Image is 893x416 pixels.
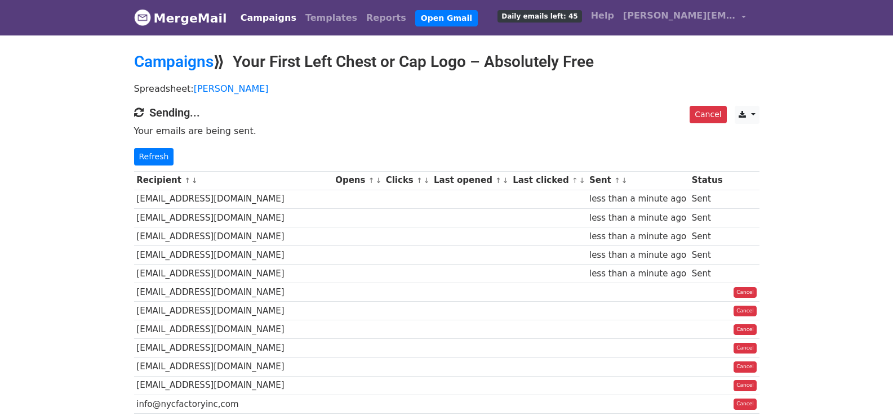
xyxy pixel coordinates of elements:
[415,10,478,26] a: Open Gmail
[493,5,586,27] a: Daily emails left: 45
[134,339,333,357] td: [EMAIL_ADDRESS][DOMAIN_NAME]
[589,212,686,225] div: less than a minute ago
[134,6,227,30] a: MergeMail
[134,106,759,119] h4: Sending...
[734,343,757,354] a: Cancel
[497,10,581,23] span: Daily emails left: 45
[416,176,423,185] a: ↑
[510,171,587,190] th: Last clicked
[134,283,333,302] td: [EMAIL_ADDRESS][DOMAIN_NAME]
[689,227,725,245] td: Sent
[134,125,759,137] p: Your emails are being sent.
[589,230,686,243] div: less than a minute ago
[572,176,578,185] a: ↑
[134,83,759,95] p: Spreadsheet:
[689,190,725,208] td: Sent
[236,7,301,29] a: Campaigns
[192,176,198,185] a: ↓
[134,148,174,165] a: Refresh
[689,245,725,264] td: Sent
[383,171,431,190] th: Clicks
[134,52,759,71] h2: ⟫ Your First Left Chest or Cap Logo – Absolutely Free
[134,227,333,245] td: [EMAIL_ADDRESS][DOMAIN_NAME]
[589,193,686,205] div: less than a minute ago
[134,265,333,283] td: [EMAIL_ADDRESS][DOMAIN_NAME]
[589,267,686,280] div: less than a minute ago
[431,171,510,190] th: Last opened
[134,9,151,26] img: MergeMail logo
[134,320,333,339] td: [EMAIL_ADDRESS][DOMAIN_NAME]
[734,287,757,298] a: Cancel
[589,249,686,262] div: less than a minute ago
[734,361,757,373] a: Cancel
[734,380,757,391] a: Cancel
[332,171,383,190] th: Opens
[614,176,620,185] a: ↑
[134,245,333,264] td: [EMAIL_ADDRESS][DOMAIN_NAME]
[579,176,585,185] a: ↓
[623,9,736,23] span: [PERSON_NAME][EMAIL_ADDRESS][DOMAIN_NAME]
[184,176,190,185] a: ↑
[689,171,725,190] th: Status
[134,208,333,227] td: [EMAIL_ADDRESS][DOMAIN_NAME]
[134,302,333,320] td: [EMAIL_ADDRESS][DOMAIN_NAME]
[194,83,269,94] a: [PERSON_NAME]
[619,5,750,31] a: [PERSON_NAME][EMAIL_ADDRESS][DOMAIN_NAME]
[503,176,509,185] a: ↓
[495,176,501,185] a: ↑
[689,208,725,227] td: Sent
[134,52,214,71] a: Campaigns
[134,376,333,395] td: [EMAIL_ADDRESS][DOMAIN_NAME]
[362,7,411,29] a: Reports
[621,176,628,185] a: ↓
[134,171,333,190] th: Recipient
[734,306,757,317] a: Cancel
[690,106,726,123] a: Cancel
[375,176,381,185] a: ↓
[134,395,333,413] td: info@nycfactoryinc,com
[368,176,375,185] a: ↑
[587,171,689,190] th: Sent
[689,265,725,283] td: Sent
[734,399,757,410] a: Cancel
[424,176,430,185] a: ↓
[134,357,333,376] td: [EMAIL_ADDRESS][DOMAIN_NAME]
[134,190,333,208] td: [EMAIL_ADDRESS][DOMAIN_NAME]
[587,5,619,27] a: Help
[301,7,362,29] a: Templates
[734,324,757,336] a: Cancel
